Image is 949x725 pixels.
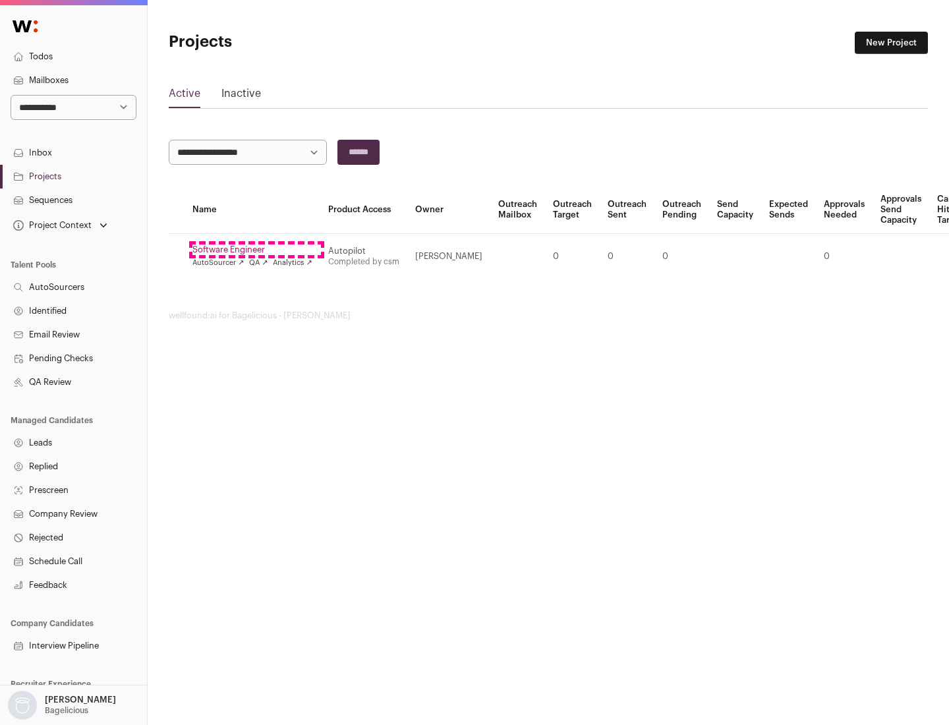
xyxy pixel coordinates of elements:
[600,186,654,234] th: Outreach Sent
[169,32,422,53] h1: Projects
[407,186,490,234] th: Owner
[11,220,92,231] div: Project Context
[5,13,45,40] img: Wellfound
[600,234,654,279] td: 0
[45,695,116,705] p: [PERSON_NAME]
[5,691,119,720] button: Open dropdown
[654,186,709,234] th: Outreach Pending
[545,186,600,234] th: Outreach Target
[761,186,816,234] th: Expected Sends
[169,86,200,107] a: Active
[407,234,490,279] td: [PERSON_NAME]
[328,246,399,256] div: Autopilot
[273,258,312,268] a: Analytics ↗
[855,32,928,54] a: New Project
[8,691,37,720] img: nopic.png
[873,186,929,234] th: Approvals Send Capacity
[192,258,244,268] a: AutoSourcer ↗
[328,258,399,266] a: Completed by csm
[654,234,709,279] td: 0
[11,216,110,235] button: Open dropdown
[816,186,873,234] th: Approvals Needed
[192,245,312,255] a: Software Engineer
[45,705,88,716] p: Bagelicious
[545,234,600,279] td: 0
[169,310,928,321] footer: wellfound:ai for Bagelicious - [PERSON_NAME]
[320,186,407,234] th: Product Access
[490,186,545,234] th: Outreach Mailbox
[185,186,320,234] th: Name
[709,186,761,234] th: Send Capacity
[816,234,873,279] td: 0
[249,258,268,268] a: QA ↗
[221,86,261,107] a: Inactive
